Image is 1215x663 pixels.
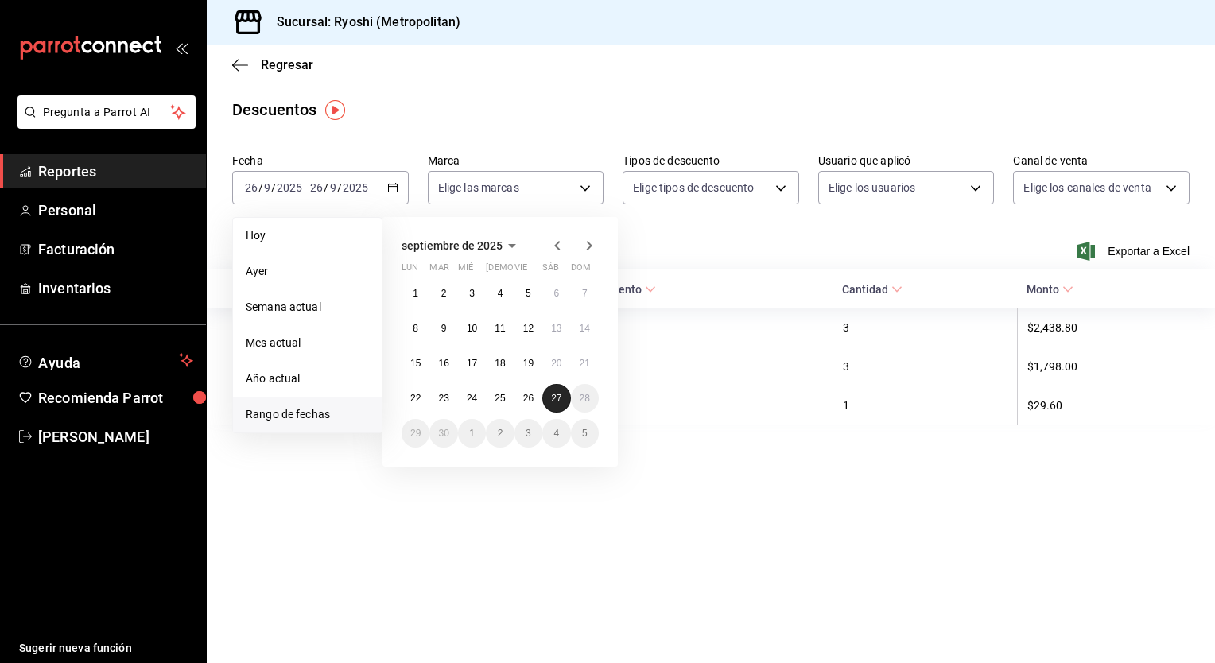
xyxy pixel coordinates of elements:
button: 20 de septiembre de 2025 [542,349,570,378]
span: Recomienda Parrot [38,387,193,409]
span: Reportes [38,161,193,182]
abbr: sábado [542,262,559,279]
abbr: 22 de septiembre de 2025 [410,393,421,404]
button: 27 de septiembre de 2025 [542,384,570,413]
abbr: 5 de octubre de 2025 [582,428,588,439]
th: 3 [833,347,1017,386]
th: $29.60 [1017,386,1215,425]
abbr: 1 de octubre de 2025 [469,428,475,439]
abbr: 21 de septiembre de 2025 [580,358,590,369]
button: 11 de septiembre de 2025 [486,314,514,343]
th: [PERSON_NAME] [207,308,538,347]
input: ---- [276,181,303,194]
span: / [258,181,263,194]
abbr: 15 de septiembre de 2025 [410,358,421,369]
button: 21 de septiembre de 2025 [571,349,599,378]
abbr: 2 de septiembre de 2025 [441,288,447,299]
span: - [305,181,308,194]
span: / [271,181,276,194]
abbr: 8 de septiembre de 2025 [413,323,418,334]
abbr: 3 de septiembre de 2025 [469,288,475,299]
span: [PERSON_NAME] [38,426,193,448]
img: Tooltip marker [325,100,345,120]
div: Descuentos [232,98,316,122]
th: 3 [833,308,1017,347]
button: 22 de septiembre de 2025 [402,384,429,413]
abbr: lunes [402,262,418,279]
span: / [337,181,342,194]
span: Mes actual [246,335,369,351]
span: Sugerir nueva función [19,640,193,657]
abbr: 20 de septiembre de 2025 [551,358,561,369]
span: / [324,181,328,194]
abbr: 24 de septiembre de 2025 [467,393,477,404]
button: 4 de septiembre de 2025 [486,279,514,308]
abbr: 10 de septiembre de 2025 [467,323,477,334]
abbr: 3 de octubre de 2025 [526,428,531,439]
button: 6 de septiembre de 2025 [542,279,570,308]
abbr: 12 de septiembre de 2025 [523,323,534,334]
button: 18 de septiembre de 2025 [486,349,514,378]
button: Regresar [232,57,313,72]
button: 9 de septiembre de 2025 [429,314,457,343]
button: 4 de octubre de 2025 [542,419,570,448]
button: 10 de septiembre de 2025 [458,314,486,343]
span: Hoy [246,227,369,244]
abbr: 11 de septiembre de 2025 [495,323,505,334]
button: 3 de septiembre de 2025 [458,279,486,308]
button: 17 de septiembre de 2025 [458,349,486,378]
abbr: 17 de septiembre de 2025 [467,358,477,369]
th: [PERSON_NAME] [207,386,538,425]
abbr: domingo [571,262,591,279]
abbr: 28 de septiembre de 2025 [580,393,590,404]
span: Exportar a Excel [1081,242,1190,261]
button: 7 de septiembre de 2025 [571,279,599,308]
span: Elige los canales de venta [1023,180,1151,196]
button: 28 de septiembre de 2025 [571,384,599,413]
span: Ayuda [38,351,173,370]
th: $1,798.00 [1017,347,1215,386]
abbr: 18 de septiembre de 2025 [495,358,505,369]
button: 2 de octubre de 2025 [486,419,514,448]
span: septiembre de 2025 [402,239,503,252]
abbr: 16 de septiembre de 2025 [438,358,448,369]
input: ---- [342,181,369,194]
abbr: 4 de septiembre de 2025 [498,288,503,299]
button: 25 de septiembre de 2025 [486,384,514,413]
span: Semana actual [246,299,369,316]
abbr: 29 de septiembre de 2025 [410,428,421,439]
abbr: viernes [514,262,527,279]
abbr: miércoles [458,262,473,279]
span: Cantidad [842,283,903,296]
th: [PERSON_NAME] [207,347,538,386]
button: 5 de octubre de 2025 [571,419,599,448]
button: septiembre de 2025 [402,236,522,255]
abbr: 13 de septiembre de 2025 [551,323,561,334]
button: 1 de septiembre de 2025 [402,279,429,308]
button: 12 de septiembre de 2025 [514,314,542,343]
button: 15 de septiembre de 2025 [402,349,429,378]
button: 26 de septiembre de 2025 [514,384,542,413]
abbr: martes [429,262,448,279]
th: Orden [538,308,833,347]
abbr: 14 de septiembre de 2025 [580,323,590,334]
span: Elige las marcas [438,180,519,196]
abbr: 2 de octubre de 2025 [498,428,503,439]
label: Usuario que aplicó [818,155,995,166]
button: 13 de septiembre de 2025 [542,314,570,343]
label: Fecha [232,155,409,166]
abbr: 1 de septiembre de 2025 [413,288,418,299]
button: 29 de septiembre de 2025 [402,419,429,448]
button: 16 de septiembre de 2025 [429,349,457,378]
abbr: 6 de septiembre de 2025 [553,288,559,299]
button: 19 de septiembre de 2025 [514,349,542,378]
abbr: 4 de octubre de 2025 [553,428,559,439]
th: 1 [833,386,1017,425]
span: Ayer [246,263,369,280]
button: 1 de octubre de 2025 [458,419,486,448]
button: 2 de septiembre de 2025 [429,279,457,308]
button: 5 de septiembre de 2025 [514,279,542,308]
span: Año actual [246,370,369,387]
span: Regresar [261,57,313,72]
